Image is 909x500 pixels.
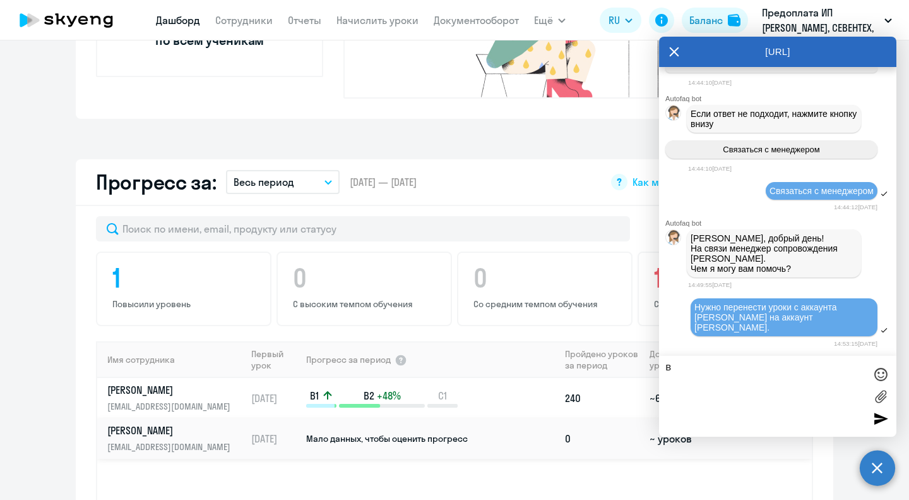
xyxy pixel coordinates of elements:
span: RU [609,13,620,28]
span: Мало данных, чтобы оценить прогресс [306,433,468,444]
img: balance [728,14,740,27]
h4: 1 [112,263,259,293]
span: Связаться с менеджером [769,186,874,196]
textarea: в количе [665,362,865,430]
span: Нужно перенести уроки с аккаунта [PERSON_NAME] на аккаунт [PERSON_NAME]. [694,302,839,332]
td: ~ уроков [645,418,721,459]
button: Балансbalance [682,8,748,33]
p: Повысили уровень [112,298,259,310]
a: [PERSON_NAME][EMAIL_ADDRESS][DOMAIN_NAME] [107,383,246,413]
span: Ещё [534,13,553,28]
span: +48% [377,389,401,403]
span: B2 [364,389,374,403]
p: Весь период [234,174,294,190]
span: [DATE] — [DATE] [350,175,417,189]
a: Дашборд [156,14,200,27]
td: 0 [560,418,645,459]
div: Баланс [689,13,723,28]
span: Прогресс за период [306,354,391,365]
p: [PERSON_NAME] [107,424,237,437]
th: До завершения уровня [645,341,721,378]
th: Имя сотрудника [97,341,246,378]
th: Пройдено уроков за период [560,341,645,378]
p: [PERSON_NAME] [107,383,237,397]
button: Связаться с менеджером [665,140,877,159]
td: 240 [560,378,645,418]
p: [PERSON_NAME], добрый день! На связи менеджер сопровождения [PERSON_NAME]. Чем я могу вам помочь? [691,233,857,274]
td: ~65 уроков [645,378,721,418]
h4: 1 [654,263,800,293]
span: Как мы считаем [633,175,710,189]
h2: Прогресс за: [96,169,216,195]
a: Отчеты [288,14,321,27]
th: Первый урок [246,341,305,378]
span: Если ответ не подходит, нажмите кнопку внизу [691,109,859,129]
a: Начислить уроки [336,14,419,27]
span: Связаться с менеджером [723,145,819,154]
span: B1 [310,389,319,403]
input: Поиск по имени, email, продукту или статусу [96,216,630,241]
div: Autofaq bot [665,219,896,227]
p: [EMAIL_ADDRESS][DOMAIN_NAME] [107,440,237,454]
button: Весь период [226,170,340,194]
label: Лимит 10 файлов [871,387,890,406]
a: Сотрудники [215,14,273,27]
div: Autofaq bot [665,95,896,102]
a: [PERSON_NAME][EMAIL_ADDRESS][DOMAIN_NAME] [107,424,246,454]
time: 14:53:15[DATE] [834,340,877,347]
button: RU [600,8,641,33]
time: 14:44:12[DATE] [834,204,877,210]
img: bot avatar [666,106,682,124]
p: [EMAIL_ADDRESS][DOMAIN_NAME] [107,399,237,413]
a: Документооборот [434,14,519,27]
time: 14:49:55[DATE] [688,281,732,288]
td: [DATE] [246,378,305,418]
p: С низким темпом обучения [654,298,800,310]
time: 14:44:10[DATE] [688,79,732,86]
span: C1 [438,389,447,403]
p: Предоплата ИП [PERSON_NAME], СЕВЕНТЕХ, ООО [762,5,879,35]
time: 14:44:10[DATE] [688,165,732,172]
button: Ещё [534,8,566,33]
button: Предоплата ИП [PERSON_NAME], СЕВЕНТЕХ, ООО [756,5,898,35]
td: [DATE] [246,418,305,459]
img: bot avatar [666,230,682,248]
